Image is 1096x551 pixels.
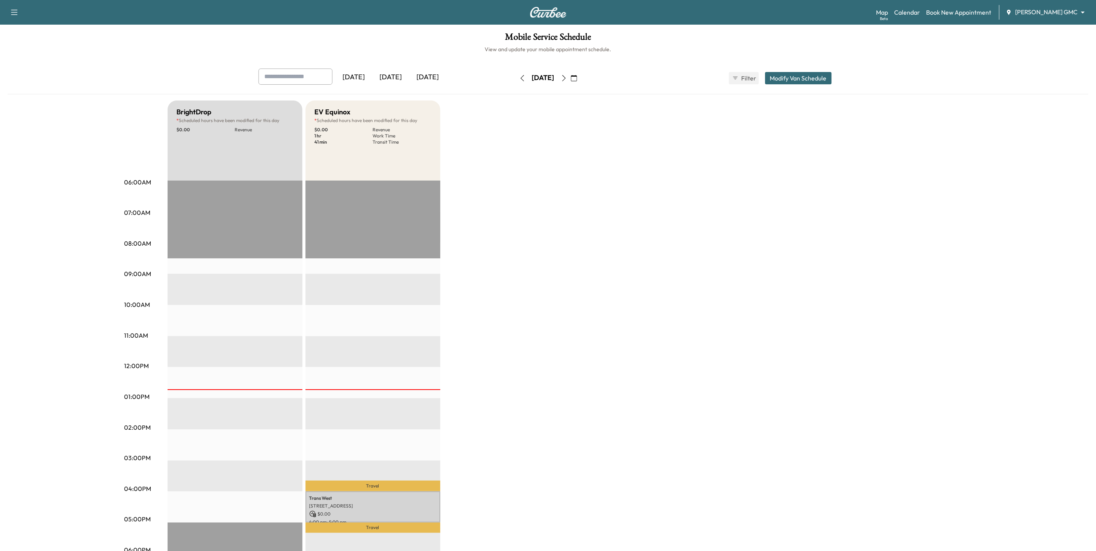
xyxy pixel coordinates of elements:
[124,178,151,187] p: 06:00AM
[309,503,436,509] p: [STREET_ADDRESS]
[177,117,293,124] p: Scheduled hours have been modified for this day
[373,139,431,145] p: Transit Time
[315,139,373,145] p: 41 min
[124,392,150,401] p: 01:00PM
[235,127,293,133] p: Revenue
[177,127,235,133] p: $ 0.00
[729,72,759,84] button: Filter
[124,423,151,432] p: 02:00PM
[926,8,991,17] a: Book New Appointment
[410,69,446,86] div: [DATE]
[309,511,436,518] p: $ 0.00
[124,514,151,524] p: 05:00PM
[124,239,151,248] p: 08:00AM
[315,107,351,117] h5: EV Equinox
[315,133,373,139] p: 1 hr
[532,73,554,83] div: [DATE]
[305,523,440,533] p: Travel
[765,72,832,84] button: Modify Van Schedule
[124,208,151,217] p: 07:00AM
[8,32,1088,45] h1: Mobile Service Schedule
[876,8,888,17] a: MapBeta
[894,8,920,17] a: Calendar
[373,69,410,86] div: [DATE]
[373,127,431,133] p: Revenue
[177,107,212,117] h5: BrightDrop
[305,481,440,491] p: Travel
[1015,8,1078,17] span: [PERSON_NAME] GMC
[315,117,431,124] p: Scheduled hours have been modified for this day
[124,300,150,309] p: 10:00AM
[315,127,373,133] p: $ 0.00
[530,7,567,18] img: Curbee Logo
[124,331,148,340] p: 11:00AM
[8,45,1088,53] h6: View and update your mobile appointment schedule.
[124,269,151,278] p: 09:00AM
[309,495,436,501] p: Trans West
[124,484,151,493] p: 04:00PM
[880,16,888,22] div: Beta
[742,74,755,83] span: Filter
[124,361,149,370] p: 12:00PM
[373,133,431,139] p: Work Time
[309,519,436,525] p: 4:00 pm - 5:00 pm
[124,453,151,462] p: 03:00PM
[336,69,373,86] div: [DATE]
